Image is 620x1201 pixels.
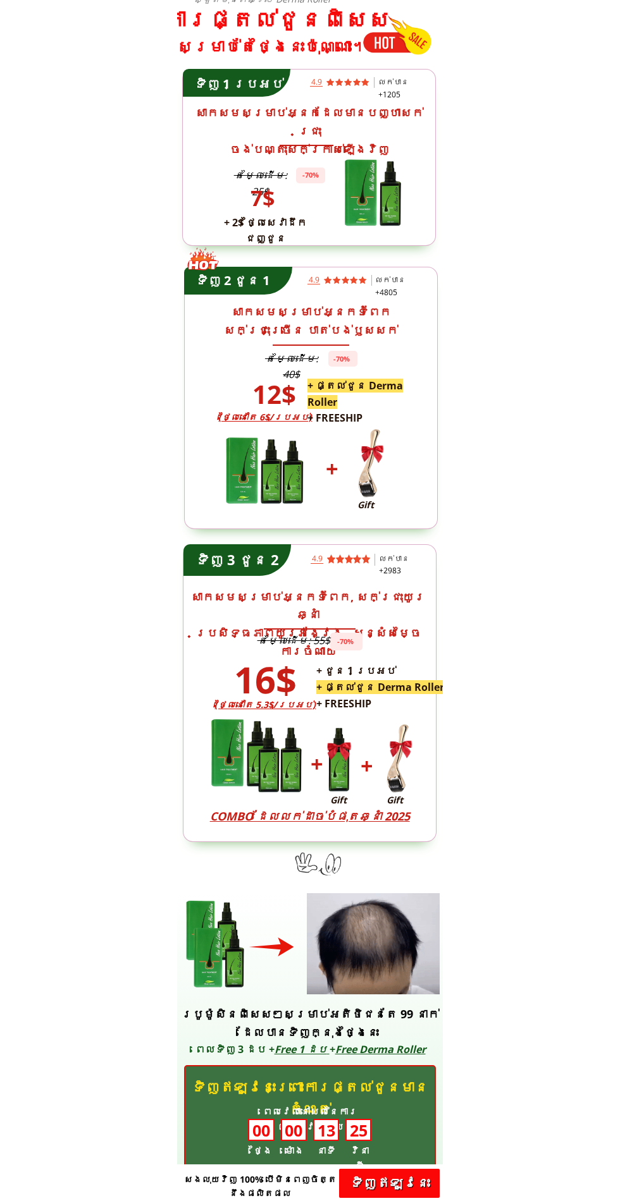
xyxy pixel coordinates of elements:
span: Free 1 ដប [275,1042,327,1056]
h3: + FREESHIP [307,378,425,427]
h3: ទិញ 2 ជូន 1 [195,271,295,291]
span: + ផ្តល់ជូន Derma Roller [316,680,444,694]
span: Free Derma Roller [335,1042,426,1056]
h3: លក់បាន +1205 [378,76,431,100]
h3: 4.9 [309,274,335,286]
span: + ផ្តល់ជូន Derma Roller [307,379,403,409]
h3: ពេលវេលានៅសល់នៃការផ្សព្វផ្សាយ [235,1104,385,1134]
h3: -70% [330,636,361,647]
h3: 12$ [250,374,298,415]
h3: Gift [378,793,411,807]
h3: តម្លៃ​ដើម: 40$ [256,351,328,383]
h3: លក់បាន +2983 [379,552,431,576]
h3: -70% [296,169,325,181]
h3: 16$ [211,650,321,709]
h3: ការផ្តល់ជូនពិសេស [140,4,414,35]
h3: សាកសមសម្រាប់អ្នកទំពែក សក់ជ្រុះច្រើន បាត់បង់ឫសសក់ [192,303,430,339]
h3: ទិញឥឡូវនេះព្រោះការផ្តល់ជូនមានកំណត់ [185,1076,435,1120]
h3: (ថ្លៃនៅតែ 5.3$/ប្រអប់) [208,698,323,712]
h3: សាកសមសម្រាប់អ្នកដែលមានបញ្ហាសក់ជ្រុះ ចង់បណ្តុះសក់ក្រាស់ឡើងវិញ [189,104,430,158]
h3: Gift [322,793,356,807]
h3: + 2$ ថ្លៃ​សេវា​ដឹកជញ្ជូន [213,215,318,247]
h3: ប្រូម៉ូសិនពិសេសៗសម្រាប់អតិថិជនតែ 99 នាក់ ដែលបានទិញក្នុងថ្ងៃនេះ [181,1005,440,1042]
h3: ទិញ 1 ប្រអប់ [194,74,310,94]
h3: សម្រាប់តែថ្ងៃនេះប៉ុណ្ណោះ។ [177,35,367,58]
h3: + [319,451,344,485]
span: សងលុយវិញ 100% បើមិនពេញចិត្តនឹងផលិតផល [184,1173,337,1199]
h3: លក់បាន +4805 [375,274,428,298]
h3: + [354,748,379,783]
h3: + [304,747,329,781]
h3: ថ្ងៃ [248,1143,276,1158]
h3: (ថ្លៃនៅតែ 6$/ប្រអប់) [208,410,323,424]
h3: + ជូន 1 ប្រអប់ + FREESHIP [316,663,445,712]
h3: 7$ [243,181,283,215]
h3: ពេលទិញ 3 ដប + + [192,1042,428,1058]
h3: ទិញ 3 ជូន 2 [195,549,306,571]
h3: នាទី [313,1143,339,1158]
h3: ម៉ោង [283,1143,306,1158]
span: COMBO ដែលលក់ដាច់បំផុតឆ្នាំ 2025 [210,808,410,824]
h3: តម្លៃ​ដើម: 55$ [254,633,334,649]
h3: តម្លៃដើម: 25$ [225,168,297,200]
h3: សាកសមសម្រាប់អ្នកទំពែក, សក់ជ្រុះយូរឆ្នាំ ប្រសិទ្ធភាពយូរអង្វែង - សន្សំសម្ចៃការចំណាយ [189,588,427,661]
h3: 4.9 [311,76,338,88]
p: ទិញ​ឥឡូវនេះ [339,1169,440,1198]
h3: Gift [349,497,383,512]
h3: 4.9 [312,552,338,564]
h3: វិនាទី [347,1143,372,1173]
h3: -70% [328,353,356,365]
